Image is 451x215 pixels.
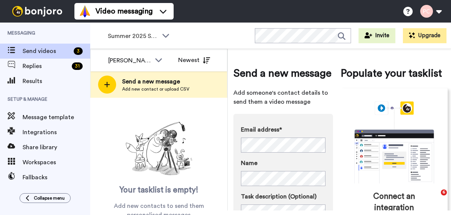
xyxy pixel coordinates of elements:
[403,28,446,43] button: Upgrade
[95,6,153,17] span: Video messaging
[122,86,189,92] span: Add new contact or upload CSV
[121,119,197,179] img: ready-set-action.png
[359,28,395,43] button: Invite
[108,56,151,65] div: [PERSON_NAME]
[23,143,90,152] span: Share library
[120,185,198,196] span: Your tasklist is empty!
[173,53,216,68] button: Newest
[34,195,65,201] span: Collapse menu
[233,88,333,106] span: Add someone's contact details to send them a video message
[241,159,257,168] span: Name
[74,47,83,55] div: 3
[79,5,91,17] img: vm-color.svg
[338,101,451,183] div: animation
[241,125,325,134] label: Email address*
[9,6,65,17] img: bj-logo-header-white.svg
[23,158,90,167] span: Workspaces
[23,128,90,137] span: Integrations
[425,189,443,207] iframe: Intercom live chat
[233,66,333,81] span: Send a new message
[441,189,447,195] span: 6
[23,47,71,56] span: Send videos
[23,77,90,86] span: Results
[122,77,189,86] span: Send a new message
[108,32,158,41] span: Summer 2025 Surveys
[341,66,448,81] span: Populate your tasklist
[20,193,71,203] button: Collapse menu
[23,173,90,182] span: Fallbacks
[23,62,69,71] span: Replies
[23,113,90,122] span: Message template
[241,192,325,201] label: Task description (Optional)
[72,62,83,70] div: 31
